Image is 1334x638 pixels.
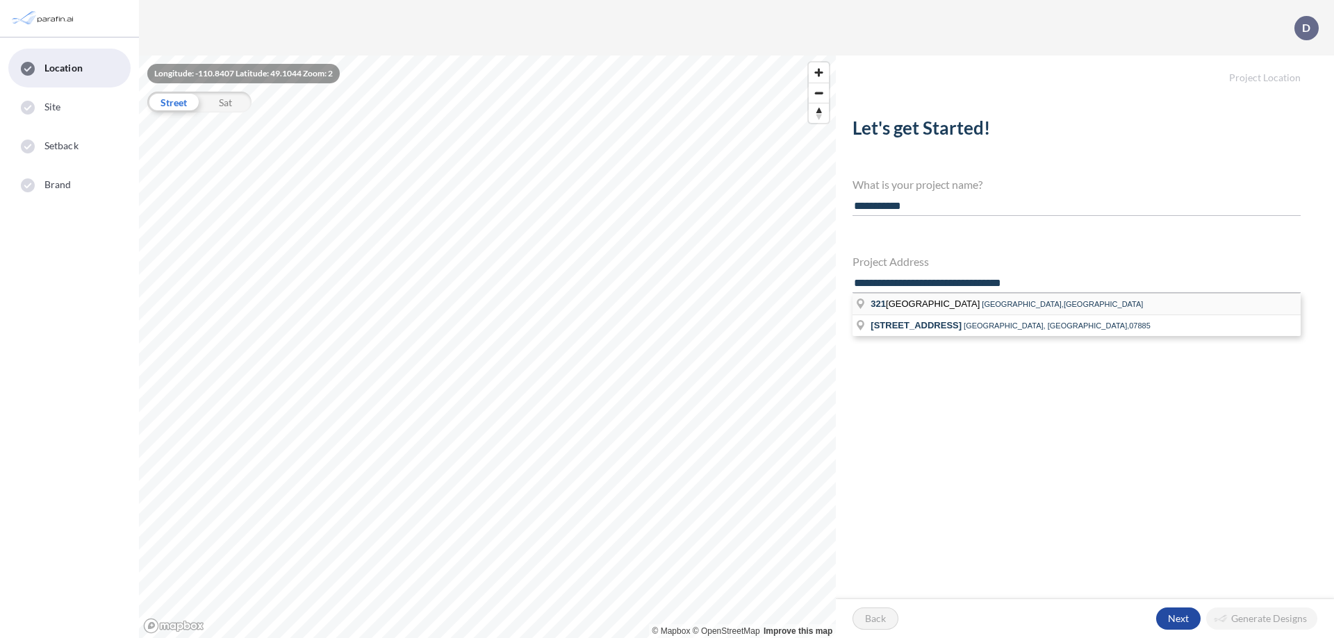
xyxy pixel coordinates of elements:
span: Reset bearing to north [809,103,829,123]
a: OpenStreetMap [693,626,760,636]
button: Zoom in [809,62,829,83]
img: Parafin [10,6,78,31]
span: [GEOGRAPHIC_DATA], [GEOGRAPHIC_DATA],07885 [964,321,1151,330]
a: Mapbox homepage [143,618,204,634]
button: Reset bearing to north [809,103,829,123]
h4: What is your project name? [853,178,1301,191]
span: Setback [44,139,79,153]
button: Next [1156,607,1201,630]
div: Sat [199,92,252,112]
span: [GEOGRAPHIC_DATA],[GEOGRAPHIC_DATA] [982,300,1143,308]
button: Zoom out [809,83,829,103]
span: [GEOGRAPHIC_DATA] [871,299,982,309]
span: Location [44,61,83,75]
div: Longitude: -110.8407 Latitude: 49.1044 Zoom: 2 [147,64,340,83]
span: [STREET_ADDRESS] [871,320,962,330]
span: Brand [44,178,72,192]
p: D [1302,22,1310,34]
a: Mapbox [652,626,691,636]
h2: Let's get Started! [853,117,1301,144]
span: Site [44,100,60,114]
div: Street [147,92,199,112]
h5: Project Location [836,56,1334,84]
canvas: Map [139,56,836,638]
h4: Project Address [853,255,1301,268]
p: Next [1168,612,1189,626]
span: 321 [871,299,886,309]
a: Improve this map [764,626,832,636]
